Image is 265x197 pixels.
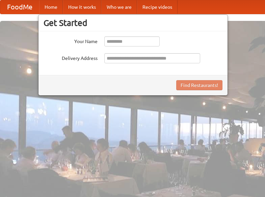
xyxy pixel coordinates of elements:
[63,0,101,14] a: How it works
[0,0,39,14] a: FoodMe
[44,36,98,45] label: Your Name
[176,80,222,90] button: Find Restaurants!
[44,53,98,62] label: Delivery Address
[44,18,222,28] h3: Get Started
[101,0,137,14] a: Who we are
[137,0,178,14] a: Recipe videos
[39,0,63,14] a: Home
